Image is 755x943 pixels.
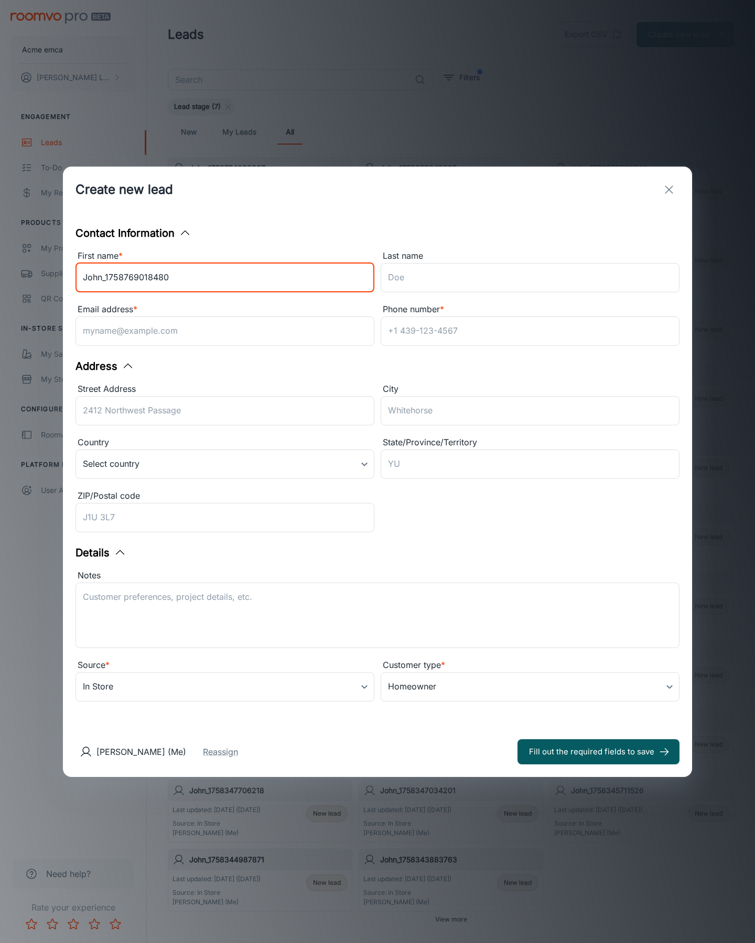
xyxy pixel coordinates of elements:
input: John [75,263,374,292]
div: Source [75,659,374,672]
div: Homeowner [381,672,679,701]
div: State/Province/Territory [381,436,679,449]
button: Address [75,358,134,374]
div: City [381,382,679,396]
input: 2412 Northwest Passage [75,396,374,425]
div: Customer type [381,659,679,672]
div: Last name [381,249,679,263]
button: exit [659,179,679,200]
button: Reassign [203,745,238,758]
input: YU [381,449,679,479]
div: First name [75,249,374,263]
input: myname@example.com [75,316,374,346]
div: Country [75,436,374,449]
div: ZIP/Postal code [75,489,374,503]
input: J1U 3L7 [75,503,374,532]
input: Doe [381,263,679,292]
div: Select country [75,449,374,479]
p: [PERSON_NAME] (Me) [96,745,186,758]
div: Phone number [381,303,679,316]
input: Whitehorse [381,396,679,425]
button: Fill out the required fields to save [517,739,679,764]
h1: Create new lead [75,180,173,199]
input: +1 439-123-4567 [381,316,679,346]
div: In Store [75,672,374,701]
button: Contact Information [75,225,191,241]
button: Details [75,545,126,561]
div: Street Address [75,382,374,396]
div: Notes [75,569,679,583]
div: Email address [75,303,374,316]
